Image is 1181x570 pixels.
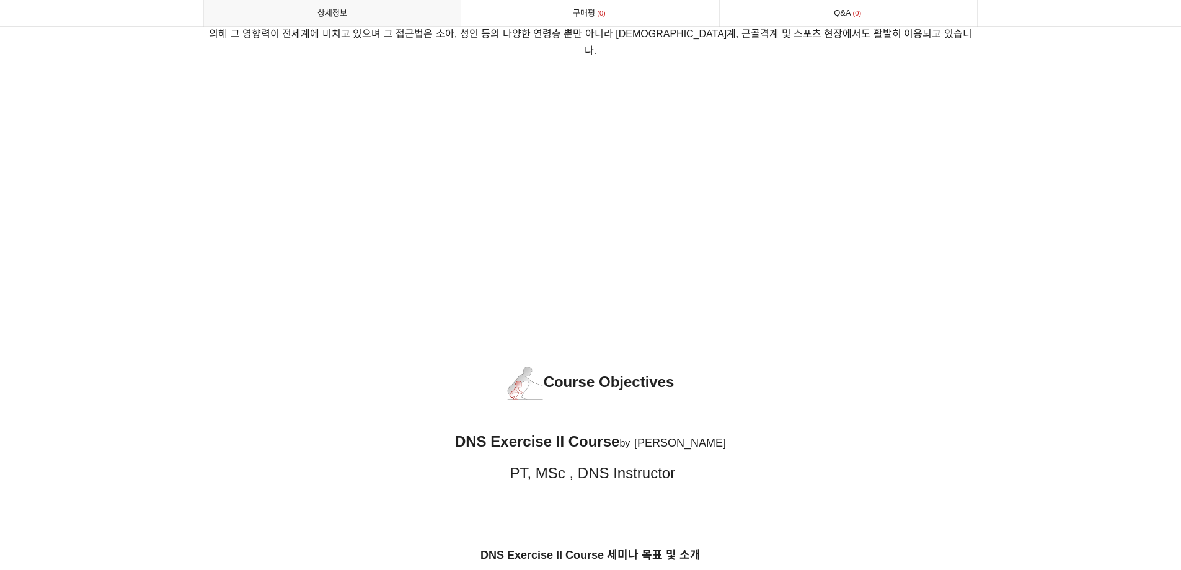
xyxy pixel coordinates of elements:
span: 0 [595,7,608,20]
span: [PERSON_NAME] [634,437,726,449]
span: PT, MSc , DNS Instructor [510,465,675,481]
span: Course Objectives [507,373,675,390]
span: 재활의학과 물리치료학 거인들의 성지인 [GEOGRAPHIC_DATA] 에서 성장하고 발전한 DNS 의 평가과 운동법은 물리치료사 이자, 소아과 의사인 Pavekl Kolar,... [208,12,972,56]
strong: DNS Exercise II Course [455,433,619,450]
span: 0 [851,7,864,20]
span: by [619,438,634,448]
strong: DNS Exercise II Course 세미나 목표 및 소개 [480,549,701,561]
img: 1597e3e65a0d2.png [507,366,544,400]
